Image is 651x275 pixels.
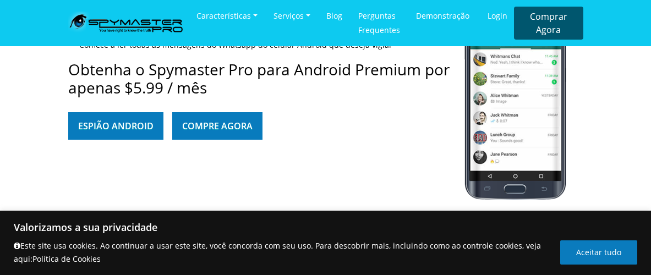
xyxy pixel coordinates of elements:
[68,61,451,97] h4: Obtenha o Spymaster Pro para Android Premium por apenas $5.99 / mês
[560,240,637,265] button: Aceitar tudo
[32,254,101,264] a: Política de Cookies
[514,7,583,40] a: Comprar Agora
[68,12,183,34] img: SpymasterPro
[172,112,262,140] a: Compre Agora
[68,112,163,140] a: Espião Android
[14,239,552,266] p: Este site usa cookies. Ao continuar a usar este site, você concorda com seu uso. Para descobrir m...
[14,221,637,234] p: Valorizamos a sua privacidade
[24,8,52,18] span: Ajuda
